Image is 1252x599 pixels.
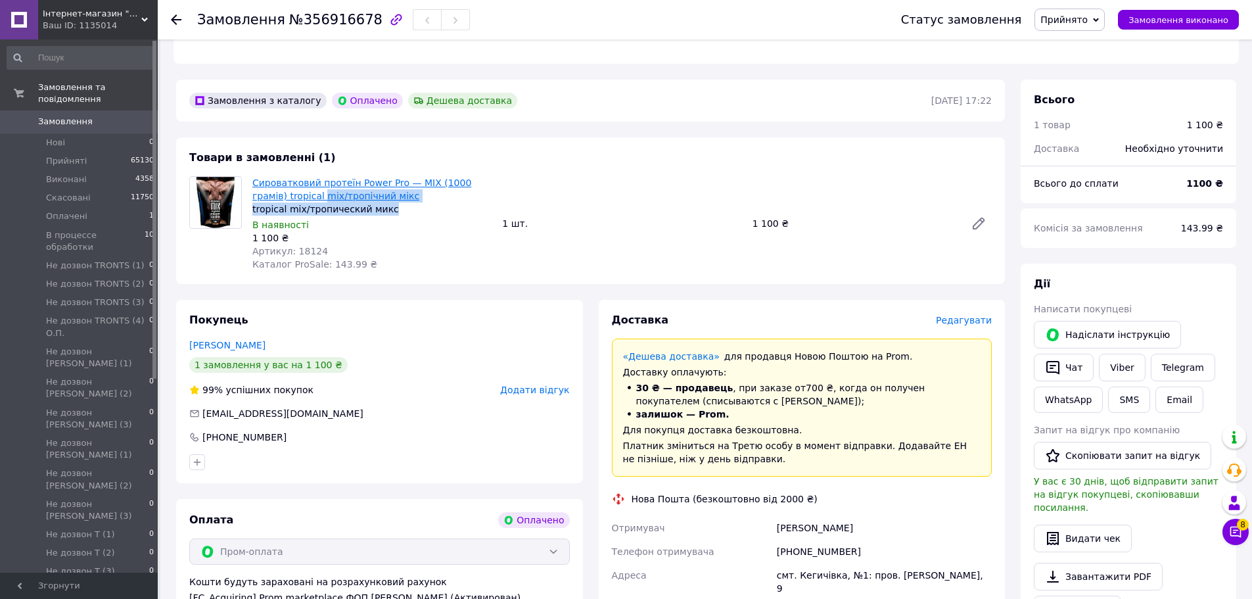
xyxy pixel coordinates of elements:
span: Адреса [612,570,647,581]
span: Написати покупцеві [1034,304,1132,314]
span: 0 [149,529,154,540]
div: Необхідно уточнити [1117,134,1231,163]
span: Не дозвон [PERSON_NAME] (3) [46,498,149,522]
span: Покупець [189,314,248,326]
span: 30 ₴ — продавець [636,383,733,393]
span: Не дозвон [PERSON_NAME] (1) [46,437,149,461]
span: Не дозвон [PERSON_NAME] (2) [46,376,149,400]
div: [PHONE_NUMBER] [201,431,288,444]
span: Товари в замовленні (1) [189,151,336,164]
div: 1 шт. [497,214,747,233]
span: Оплачені [46,210,87,222]
a: Завантажити PDF [1034,563,1163,590]
time: [DATE] 17:22 [931,95,992,106]
span: Не дозвон [PERSON_NAME] (3) [46,407,149,431]
div: 1 замовлення у вас на 1 100 ₴ [189,357,348,373]
span: Замовлення виконано [1128,15,1228,25]
div: Доставку оплачують: [623,366,981,379]
div: Дешева доставка [408,93,517,108]
span: Прийнято [1040,14,1088,25]
div: Повернутися назад [171,13,181,26]
span: 99% [202,385,223,395]
span: Не дозвон Т (3) [46,565,115,577]
span: залишок — Prom. [636,409,730,419]
span: Не дозвон Т (1) [46,529,115,540]
span: 0 [149,297,154,308]
span: Не дозвон [PERSON_NAME] (1) [46,346,149,370]
a: «Дешева доставка» [623,351,720,362]
span: Доставка [1034,143,1079,154]
div: Ваш ID: 1135014 [43,20,158,32]
button: Скопіювати запит на відгук [1034,442,1211,469]
span: Інтернет-магазин "ПротеїнiнКиїв" [43,8,141,20]
a: Редагувати [965,210,992,237]
button: Надіслати інструкцію [1034,321,1181,348]
div: Замовлення з каталогу [189,93,327,108]
span: Не дозвон TRONTS (4) О.П. [46,315,149,339]
input: Пошук [7,46,155,70]
span: Не дозвон TRONTS (2) [46,278,145,290]
span: Доставка [612,314,669,326]
button: Замовлення виконано [1118,10,1239,30]
span: 0 [149,467,154,491]
button: Чат з покупцем8 [1222,519,1249,545]
div: 1 100 ₴ [747,214,960,233]
div: Статус замовлення [901,13,1022,26]
span: Редагувати [936,315,992,325]
span: Всього до сплати [1034,178,1119,189]
span: Отримувач [612,523,665,533]
img: Сироватковий протеїн Power Pro — MIX (1000 грамів) tropical mix/тропічний мікс [196,177,235,228]
span: 0 [149,137,154,149]
span: Замовлення [197,12,285,28]
span: 0 [149,346,154,370]
span: 0 [149,437,154,461]
span: 0 [149,498,154,522]
span: №356916678 [289,12,383,28]
div: tropical mix/тропический микс [252,203,492,216]
div: 1 100 ₴ [1187,118,1223,132]
span: Запит на відгук про компанію [1034,425,1180,435]
span: Дії [1034,277,1050,290]
span: Каталог ProSale: 143.99 ₴ [252,259,377,270]
div: Платник зміниться на Третю особу в момент відправки. Додавайте ЕН не пізніше, ніж у день відправки. [623,439,981,466]
span: Комісія за замовлення [1034,223,1143,233]
span: Виконані [46,174,87,185]
li: , при заказе от 700 ₴ , когда он получен покупателем (списываются с [PERSON_NAME]); [623,381,981,408]
span: Артикул: 18124 [252,246,328,256]
span: Не дозвон Т (2) [46,547,115,559]
b: 1100 ₴ [1186,178,1223,189]
span: 1 [149,210,154,222]
span: 0 [149,315,154,339]
span: Не дозвон TRONTS (3) [46,297,145,308]
div: Оплачено [332,93,403,108]
span: В процессе обработки [46,229,145,253]
span: 4358 [135,174,154,185]
span: 1 товар [1034,120,1071,130]
a: WhatsApp [1034,387,1103,413]
span: 0 [149,260,154,272]
span: 10 [145,229,154,253]
span: Замовлення та повідомлення [38,82,158,105]
a: [PERSON_NAME] [189,340,266,350]
div: 1 100 ₴ [252,231,492,245]
div: [PERSON_NAME] [774,516,994,540]
span: Не дозвон [PERSON_NAME] (2) [46,467,149,491]
span: Не дозвон TRONTS (1) [46,260,145,272]
span: У вас є 30 днів, щоб відправити запит на відгук покупцеві, скопіювавши посилання. [1034,476,1218,513]
button: Видати чек [1034,525,1132,552]
span: Всього [1034,93,1075,106]
div: Оплачено [498,512,569,528]
button: SMS [1108,387,1150,413]
span: 0 [149,547,154,559]
div: [PHONE_NUMBER] [774,540,994,563]
span: 65130 [131,155,154,167]
span: [EMAIL_ADDRESS][DOMAIN_NAME] [202,408,363,419]
span: 0 [149,407,154,431]
div: успішних покупок [189,383,313,396]
a: Сироватковий протеїн Power Pro — MIX (1000 грамів) tropical mix/тропічний мікс [252,178,471,201]
span: 0 [149,565,154,577]
span: Нові [46,137,65,149]
div: Для покупця доставка безкоштовна. [623,423,981,437]
span: 0 [149,278,154,290]
span: Телефон отримувача [612,546,714,557]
